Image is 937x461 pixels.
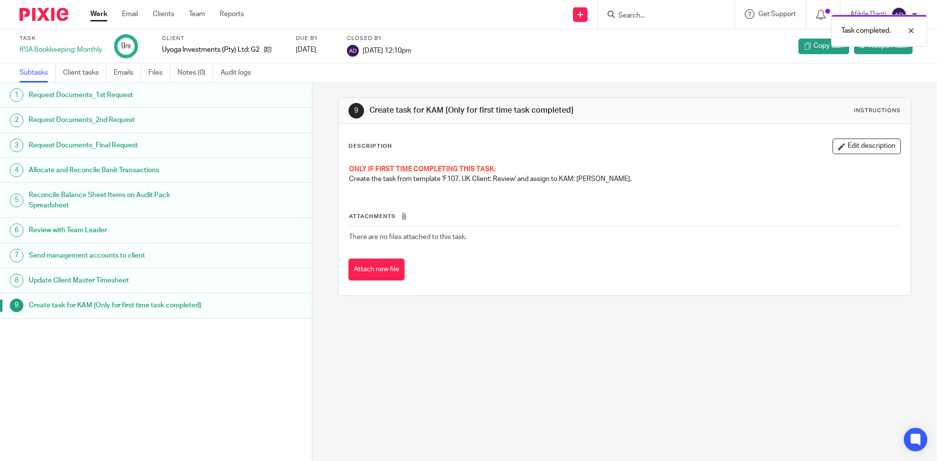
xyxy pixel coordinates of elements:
div: RSA Bookkeeping: Monthly [20,45,102,55]
a: Client tasks [63,63,106,82]
div: 6 [10,223,23,237]
small: /9 [125,44,131,49]
h1: Create task for KAM [Only for first time task completed] [369,105,646,116]
label: Closed by [347,35,411,42]
span: ONLY IF FIRST TIME COMPLETING THIS TASK: [349,166,495,173]
a: Emails [114,63,141,82]
div: 9 [10,299,23,312]
div: 9 [121,40,131,52]
label: Due by [296,35,335,42]
span: Attachments [349,214,396,219]
div: 3 [10,139,23,152]
a: Email [122,9,138,19]
h1: Allocate and Reconcile Bank Transactions [29,163,211,178]
a: Work [90,9,107,19]
h1: Request Documents_2nd Request [29,113,211,127]
a: Reports [220,9,244,19]
img: svg%3E [891,7,907,22]
div: 4 [10,163,23,177]
h1: Send management accounts to client [29,248,211,263]
a: Clients [153,9,174,19]
label: Client [162,35,284,42]
p: Uyoga Investments (Pty) Ltd: G2000 [162,45,259,55]
img: svg%3E [347,45,359,57]
span: There are no files attached to this task. [349,234,467,241]
button: Attach new file [348,259,405,281]
a: Files [148,63,170,82]
h1: Update Client Master Timesheet [29,273,211,288]
p: Create the task from template 'F107. UK Client: Review' and assign to KAM: [PERSON_NAME]. [349,174,900,184]
div: 5 [10,194,23,207]
a: Notes (0) [178,63,213,82]
a: Audit logs [221,63,258,82]
div: [DATE] [296,45,335,55]
label: Task [20,35,102,42]
button: Edit description [833,139,901,154]
a: Subtasks [20,63,56,82]
div: 1 [10,88,23,102]
div: 8 [10,274,23,287]
div: Instructions [854,107,901,115]
h1: Create task for KAM [Only for first time task completed] [29,298,211,313]
p: Task completed. [841,26,891,36]
a: Team [189,9,205,19]
img: Pixie [20,8,68,21]
div: 2 [10,114,23,127]
span: [DATE] 12:10pm [363,47,411,54]
div: 7 [10,249,23,262]
h1: Reconcile Balance Sheet Items on Audit Pack Spreadsheet [29,188,211,213]
div: 9 [348,103,364,119]
p: Description [348,142,392,150]
h1: Request Documents_1st Request [29,88,211,102]
h1: Request Documents_Final Request [29,138,211,153]
h1: Review with Team Leader [29,223,211,238]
